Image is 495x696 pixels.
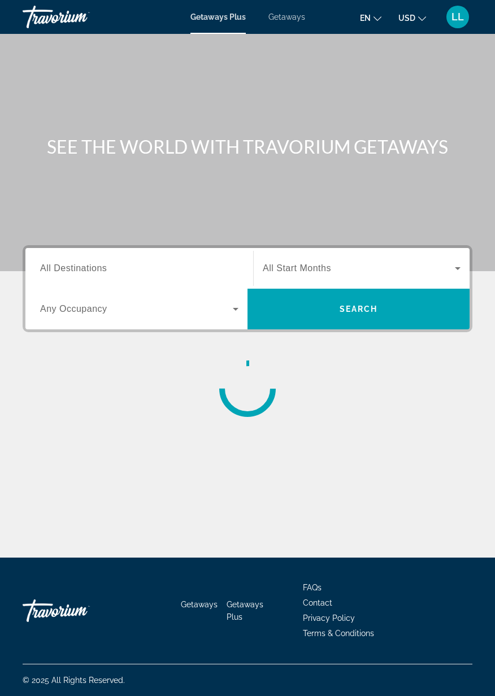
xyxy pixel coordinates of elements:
button: Search [248,289,470,329]
button: User Menu [443,5,472,29]
span: Search [340,304,378,314]
a: Contact [303,598,332,607]
button: Change currency [398,10,426,26]
a: Go Home [23,594,136,628]
a: Terms & Conditions [303,629,374,638]
a: Privacy Policy [303,614,355,623]
span: © 2025 All Rights Reserved. [23,676,125,685]
span: USD [398,14,415,23]
button: Change language [360,10,381,26]
a: Getaways [181,600,218,609]
a: FAQs [303,583,322,592]
a: Travorium [23,2,136,32]
h1: SEE THE WORLD WITH TRAVORIUM GETAWAYS [36,136,459,158]
span: All Start Months [263,263,331,273]
span: LL [451,11,464,23]
a: Getaways Plus [227,600,263,621]
span: Any Occupancy [40,304,107,314]
span: All Destinations [40,263,107,273]
a: Getaways [268,12,305,21]
input: Select destination [40,262,238,276]
a: Getaways Plus [190,12,246,21]
span: en [360,14,371,23]
div: Search widget [25,248,470,329]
